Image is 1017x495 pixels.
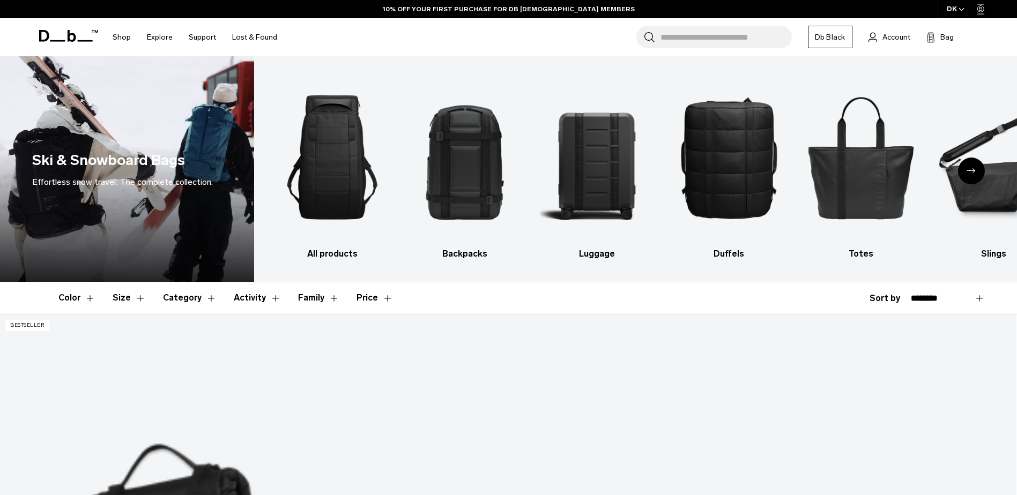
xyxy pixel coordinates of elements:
[672,72,786,260] a: Db Duffels
[58,282,95,313] button: Toggle Filter
[540,72,654,260] li: 3 / 10
[408,72,522,242] img: Db
[540,72,654,260] a: Db Luggage
[163,282,217,313] button: Toggle Filter
[805,72,918,260] li: 5 / 10
[672,72,786,242] img: Db
[540,247,654,260] h3: Luggage
[408,247,522,260] h3: Backpacks
[868,31,910,43] a: Account
[926,31,954,43] button: Bag
[147,18,173,56] a: Explore
[408,72,522,260] a: Db Backpacks
[113,18,131,56] a: Shop
[32,177,213,187] span: Effortless snow travel: The complete collection.
[383,4,635,14] a: 10% OFF YOUR FIRST PURCHASE FOR DB [DEMOGRAPHIC_DATA] MEMBERS
[5,320,49,331] p: Bestseller
[357,282,393,313] button: Toggle Price
[408,72,522,260] li: 2 / 10
[105,18,285,56] nav: Main Navigation
[940,32,954,43] span: Bag
[232,18,277,56] a: Lost & Found
[276,72,389,242] img: Db
[958,157,985,184] div: Next slide
[298,282,339,313] button: Toggle Filter
[672,72,786,260] li: 4 / 10
[805,72,918,260] a: Db Totes
[882,32,910,43] span: Account
[672,247,786,260] h3: Duffels
[32,149,185,171] h1: Ski & Snowboard Bags
[189,18,216,56] a: Support
[234,282,281,313] button: Toggle Filter
[276,247,389,260] h3: All products
[276,72,389,260] li: 1 / 10
[276,72,389,260] a: Db All products
[805,247,918,260] h3: Totes
[805,72,918,242] img: Db
[808,26,852,48] a: Db Black
[540,72,654,242] img: Db
[113,282,146,313] button: Toggle Filter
